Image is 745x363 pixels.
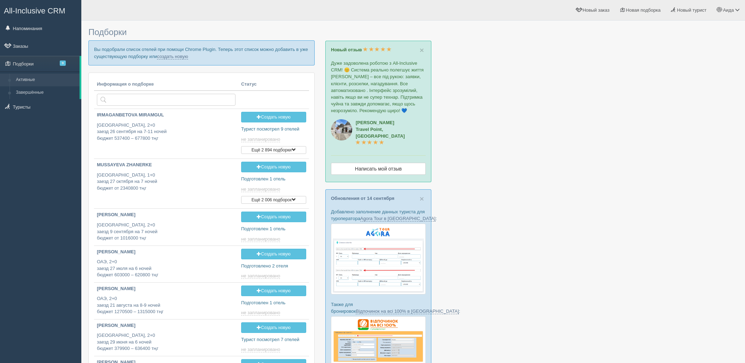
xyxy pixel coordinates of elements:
[241,236,281,242] a: не запланировано
[241,196,306,204] button: Ещё 2 006 подборок
[88,27,127,37] span: Подборки
[331,224,426,294] img: agora-tour-%D1%84%D0%BE%D1%80%D0%BC%D0%B0-%D0%B1%D1%80%D0%BE%D0%BD%D1%8E%D0%B2%D0%B0%D0%BD%D0%BD%...
[241,322,306,333] a: Создать новую
[241,186,280,192] span: не запланировано
[241,347,280,352] span: не запланировано
[97,249,235,255] p: [PERSON_NAME]
[331,196,394,201] a: Обновления от 14 сентября
[241,310,280,316] span: не запланировано
[94,159,238,197] a: MUSSAYEVA ZHANERKE [GEOGRAPHIC_DATA], 1+0заезд 27 октября на 7 ночейбюджет от 2340800 тңг
[241,137,280,142] span: не запланировано
[677,7,706,13] span: Новый турист
[241,226,306,232] p: Подготовлен 1 отель
[626,7,660,13] span: Новая подборка
[241,146,306,154] button: Ещё 2 894 подборки
[97,222,235,242] p: [GEOGRAPHIC_DATA], 2+0 заезд 9 сентября на 7 ночей бюджет от 1016000 тңг
[97,122,235,142] p: [GEOGRAPHIC_DATA], 2+0 заезд 26 сентября на 7-11 ночей бюджет 537400 – 677800 тңг
[4,6,65,15] span: All-Inclusive CRM
[420,46,424,54] button: Close
[420,195,424,202] button: Close
[241,273,280,279] span: не запланировано
[97,112,235,119] p: IRMAGANBETOVA MIRAMGUL
[94,283,238,318] a: [PERSON_NAME] ОАЭ, 2+0заезд 21 августа на 8-9 ночейбюджет 1270500 – 1315000 тңг
[94,109,238,148] a: IRMAGANBETOVA MIRAMGUL [GEOGRAPHIC_DATA], 2+0заезд 26 сентября на 7-11 ночейбюджет 537400 – 67780...
[241,286,306,296] a: Создать новую
[331,47,391,52] a: Новый отзыв
[241,162,306,172] a: Создать новую
[94,78,238,91] th: Информация о подборке
[241,336,306,343] p: Турист посмотрел 7 отелей
[241,176,306,183] p: Подготовлен 1 отель
[356,120,405,145] a: [PERSON_NAME]Travel Point, [GEOGRAPHIC_DATA]
[97,212,235,218] p: [PERSON_NAME]
[331,301,426,315] p: Также для бронировок :
[241,249,306,259] a: Создать новую
[97,295,235,315] p: ОАЭ, 2+0 заезд 21 августа на 8-9 ночей бюджет 1270500 – 1315000 тңг
[157,54,188,59] a: создать новую
[241,236,280,242] span: не запланировано
[241,347,281,352] a: не запланировано
[88,40,315,65] p: Вы подобрали список отелей при помощи Chrome Plugin. Теперь этот список можно добавить в уже суще...
[583,7,610,13] span: Новый заказ
[60,60,66,66] span: 9
[97,322,235,329] p: [PERSON_NAME]
[241,112,306,122] a: Создать новую
[241,263,306,270] p: Подготовлено 2 отеля
[420,195,424,203] span: ×
[241,186,281,192] a: не запланировано
[331,208,426,222] p: Добавлено заполнение данных туриста для туроператора :
[97,259,235,278] p: ОАЭ, 2+0 заезд 27 июля на 6 ночей бюджет 603000 – 620800 тңг
[97,172,235,192] p: [GEOGRAPHIC_DATA], 1+0 заезд 27 октября на 7 ночей бюджет от 2340800 тңг
[97,332,235,352] p: [GEOGRAPHIC_DATA], 2+0 заезд 29 июня на 6 ночей бюджет 379900 – 636400 тңг
[420,46,424,54] span: ×
[94,319,238,355] a: [PERSON_NAME] [GEOGRAPHIC_DATA], 2+0заезд 29 июня на 6 ночейбюджет 379900 – 636400 тңг
[241,300,306,306] p: Подготовлен 1 отель
[241,310,281,316] a: не запланировано
[331,163,426,175] a: Написать мой отзыв
[94,209,238,244] a: [PERSON_NAME] [GEOGRAPHIC_DATA], 2+0заезд 9 сентября на 7 ночейбюджет от 1016000 тңг
[241,126,306,133] p: Турист посмотрел 9 отелей
[13,74,80,86] a: Активные
[356,309,459,314] a: Відпочинок на всі 100% в [GEOGRAPHIC_DATA]
[238,78,309,91] th: Статус
[331,60,426,114] p: Дуже задоволена роботою з All-Inclusive CRM! 😊 Система реально полегшує життя [PERSON_NAME] – все...
[241,137,281,142] a: не запланировано
[97,94,235,106] input: Поиск по стране или туристу
[241,273,281,279] a: не запланировано
[97,162,235,168] p: MUSSAYEVA ZHANERKE
[94,246,238,282] a: [PERSON_NAME] ОАЭ, 2+0заезд 27 июля на 6 ночейбюджет 603000 – 620800 тңг
[0,0,81,20] a: All-Inclusive CRM
[360,216,436,221] a: Agora Tour в [GEOGRAPHIC_DATA]
[13,86,80,99] a: Завершённые
[241,212,306,222] a: Создать новую
[97,286,235,292] p: [PERSON_NAME]
[723,7,734,13] span: Аида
